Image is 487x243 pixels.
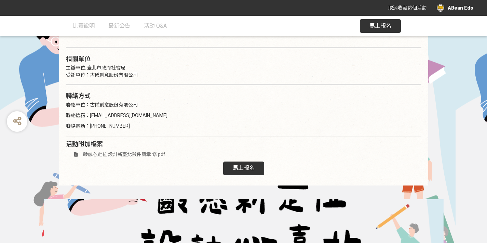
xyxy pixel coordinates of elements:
[83,152,165,157] span: 齡感心定位 設計新臺北徵件簡章 修.pdf
[66,152,165,157] a: 齡感心定位 設計新臺北徵件簡章 修.pdf
[73,23,95,29] span: 比賽說明
[233,165,255,171] span: 馬上報名
[144,23,167,29] span: 活動 Q&A
[66,64,421,79] p: 主辦單位: 臺北市政府社會局 受託單位：古稀創意股份有限公司
[66,112,421,119] p: 聯絡信箱：[EMAIL_ADDRESS][DOMAIN_NAME]
[144,16,167,36] a: 活動 Q&A
[66,101,421,108] p: 聯絡單位：古稀創意股份有限公司
[66,55,91,62] strong: 相關單位
[66,140,103,148] span: 活動附加檔案
[108,23,130,29] span: 最新公告
[360,19,401,33] button: 馬上報名
[66,92,91,99] strong: 聯絡方式
[369,23,391,29] span: 馬上報名
[66,123,421,130] p: 聯絡電話：[PHONE_NUMBER]
[108,16,130,36] a: 最新公告
[388,5,427,11] span: 取消收藏這個活動
[73,16,95,36] a: 比賽說明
